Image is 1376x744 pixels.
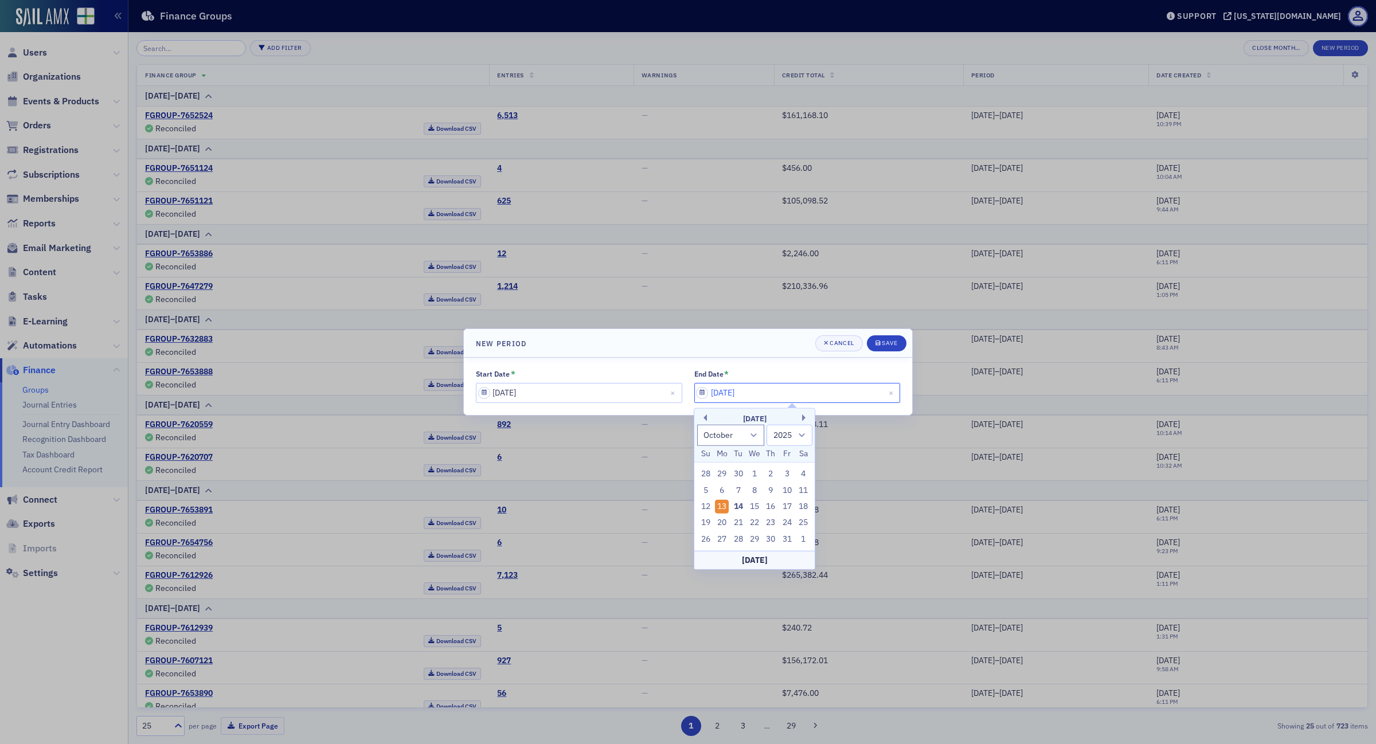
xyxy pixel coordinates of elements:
[715,516,729,530] div: Choose Monday, October 20th, 2025
[476,383,682,403] input: MM/DD/YYYY
[796,447,810,461] div: Sa
[732,500,745,514] div: Choose Tuesday, October 14th, 2025
[780,483,794,497] div: Choose Friday, October 10th, 2025
[830,340,854,346] div: Cancel
[748,500,761,514] div: Choose Wednesday, October 15th, 2025
[815,335,863,351] button: Cancel
[796,483,810,497] div: Choose Saturday, October 11th, 2025
[715,483,729,497] div: Choose Monday, October 6th, 2025
[882,340,897,346] div: Save
[699,447,713,461] div: Su
[748,516,761,530] div: Choose Wednesday, October 22nd, 2025
[748,447,761,461] div: We
[699,516,713,530] div: Choose Sunday, October 19th, 2025
[780,500,794,514] div: Choose Friday, October 17th, 2025
[694,370,724,378] div: End Date
[796,532,810,546] div: Choose Saturday, November 1st, 2025
[780,447,794,461] div: Fr
[715,532,729,546] div: Choose Monday, October 27th, 2025
[764,516,778,530] div: Choose Thursday, October 23rd, 2025
[885,383,900,403] button: Close
[764,467,778,481] div: Choose Thursday, October 2nd, 2025
[694,550,815,569] div: [DATE]
[694,413,815,425] div: [DATE]
[732,532,745,546] div: Choose Tuesday, October 28th, 2025
[764,483,778,497] div: Choose Thursday, October 9th, 2025
[780,532,794,546] div: Choose Friday, October 31st, 2025
[694,383,901,403] input: MM/DD/YYYY
[511,370,515,378] abbr: This field is required
[715,500,729,514] div: Choose Monday, October 13th, 2025
[802,414,809,421] button: Next Month
[796,467,810,481] div: Choose Saturday, October 4th, 2025
[732,467,745,481] div: Choose Tuesday, September 30th, 2025
[667,383,682,403] button: Close
[476,338,526,348] h4: New Period
[715,447,729,461] div: Mo
[724,370,729,378] abbr: This field is required
[748,532,761,546] div: Choose Wednesday, October 29th, 2025
[748,483,761,497] div: Choose Wednesday, October 8th, 2025
[796,500,810,514] div: Choose Saturday, October 18th, 2025
[764,532,778,546] div: Choose Thursday, October 30th, 2025
[732,483,745,497] div: Choose Tuesday, October 7th, 2025
[715,467,729,481] div: Choose Monday, September 29th, 2025
[780,516,794,530] div: Choose Friday, October 24th, 2025
[699,532,713,546] div: Choose Sunday, October 26th, 2025
[476,370,510,378] div: Start Date
[699,483,713,497] div: Choose Sunday, October 5th, 2025
[748,467,761,481] div: Choose Wednesday, October 1st, 2025
[732,447,745,461] div: Tu
[867,335,906,351] button: Save
[700,414,707,421] button: Previous Month
[796,516,810,530] div: Choose Saturday, October 25th, 2025
[699,500,713,514] div: Choose Sunday, October 12th, 2025
[698,466,812,547] div: month 2025-10
[780,467,794,481] div: Choose Friday, October 3rd, 2025
[764,500,778,514] div: Choose Thursday, October 16th, 2025
[764,447,778,461] div: Th
[699,467,713,481] div: Choose Sunday, September 28th, 2025
[732,516,745,530] div: Choose Tuesday, October 21st, 2025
